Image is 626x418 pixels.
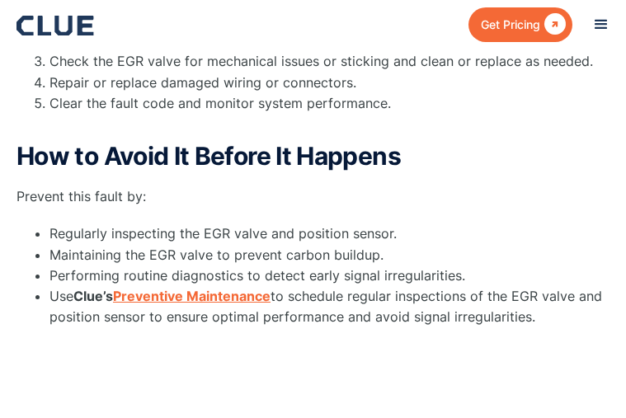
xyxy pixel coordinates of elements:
li: Use to schedule regular inspections of the EGR valve and position sensor to ensure optimal perfor... [49,286,610,327]
li: Regularly inspecting the EGR valve and position sensor. [49,223,610,244]
a: Preventive Maintenance [113,288,271,304]
strong: Clue’s [73,288,113,304]
div: Get Pricing [481,14,540,35]
li: Check the EGR valve for mechanical issues or sticking and clean or replace as needed. [49,51,610,72]
li: Performing routine diagnostics to detect early signal irregularities. [49,265,610,286]
a: Get Pricing [468,7,572,41]
li: Clear the fault code and monitor system performance. [49,93,610,134]
strong: How to Avoid It Before It Happens [16,141,401,171]
p: Prevent this fault by: [16,186,610,207]
li: Repair or replace damaged wiring or connectors. [49,73,610,93]
li: Maintaining the EGR valve to prevent carbon buildup. [49,245,610,265]
div:  [540,14,566,35]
